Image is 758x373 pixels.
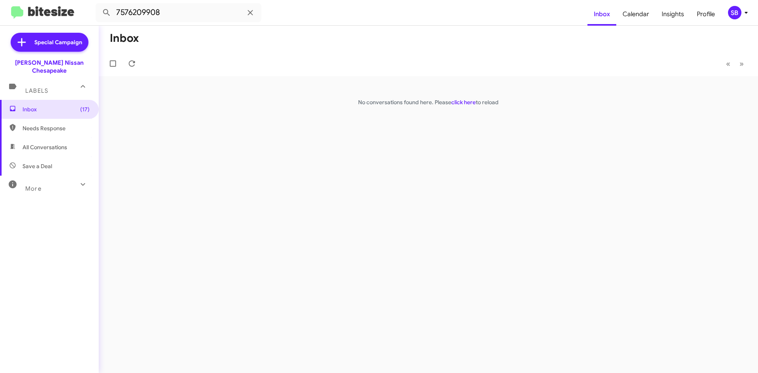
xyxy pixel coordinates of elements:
[23,143,67,151] span: All Conversations
[23,124,90,132] span: Needs Response
[721,56,735,72] button: Previous
[728,6,741,19] div: SB
[722,56,749,72] nav: Page navigation example
[25,185,41,192] span: More
[23,105,90,113] span: Inbox
[587,3,616,26] a: Inbox
[735,56,749,72] button: Next
[739,59,744,69] span: »
[616,3,655,26] a: Calendar
[80,105,90,113] span: (17)
[690,3,721,26] a: Profile
[726,59,730,69] span: «
[655,3,690,26] a: Insights
[25,87,48,94] span: Labels
[96,3,261,22] input: Search
[110,32,139,45] h1: Inbox
[721,6,749,19] button: SB
[11,33,88,52] a: Special Campaign
[23,162,52,170] span: Save a Deal
[34,38,82,46] span: Special Campaign
[99,98,758,106] p: No conversations found here. Please to reload
[451,99,476,106] a: click here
